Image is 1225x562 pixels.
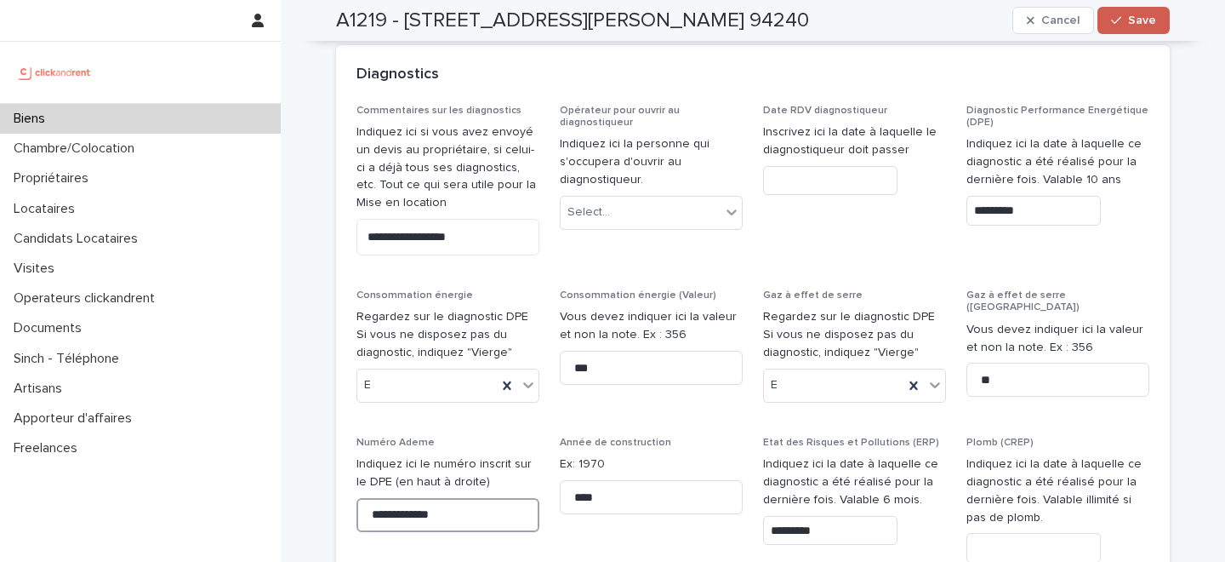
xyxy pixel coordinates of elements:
span: E [771,376,778,394]
p: Indiquez ici la date à laquelle ce diagnostic a été réalisé pour la dernière fois. Valable 6 mois. [763,456,946,508]
span: Plomb (CREP) [966,438,1034,448]
span: Opérateur pour ouvrir au diagnostiqueur [560,106,680,128]
button: Cancel [1012,7,1094,34]
span: Numéro Ademe [356,438,435,448]
span: E [364,376,371,394]
p: Regardez sur le diagnostic DPE Si vous ne disposez pas du diagnostic, indiquez "Vierge" [356,308,539,361]
p: Artisans [7,381,76,397]
span: Consommation énergie [356,290,473,301]
p: Apporteur d'affaires [7,410,145,427]
p: Freelances [7,440,91,456]
p: Inscrivez ici la date à laquelle le diagnostiqueur doit passer [763,123,946,159]
span: Save [1128,14,1156,26]
p: Chambre/Colocation [7,140,148,157]
h2: A1219 - [STREET_ADDRESS][PERSON_NAME] 94240 [336,9,809,33]
p: Ex: 1970 [560,456,743,473]
div: Select... [567,204,610,221]
p: Biens [7,111,59,127]
p: Indiquez ici la date à laquelle ce diagnostic a été réalisé pour la dernière fois. Valable illimi... [966,456,1149,526]
span: Cancel [1041,14,1080,26]
p: Indiquez ici la personne qui s'occupera d'ouvrir au diagnostiqueur. [560,135,743,188]
span: Gaz à effet de serre ([GEOGRAPHIC_DATA]) [966,290,1080,313]
span: Année de construction [560,438,671,448]
h2: Diagnostics [356,66,439,84]
p: Operateurs clickandrent [7,290,168,307]
p: Candidats Locataires [7,231,151,247]
span: Date RDV diagnostiqueur [763,106,887,116]
p: Sinch - Téléphone [7,351,133,367]
p: Indiquez ici la date à laquelle ce diagnostic a été réalisé pour la dernière fois. Valable 10 ans [966,135,1149,188]
button: Save [1097,7,1170,34]
p: Propriétaires [7,170,102,186]
span: Etat des Risques et Pollutions (ERP) [763,438,939,448]
img: UCB0brd3T0yccxBKYDjQ [14,55,96,89]
p: Vous devez indiquer ici la valeur et non la note. Ex : 356 [560,308,743,344]
span: Diagnostic Performance Energétique (DPE) [966,106,1148,128]
p: Visites [7,261,68,277]
p: Indiquez ici si vous avez envoyé un devis au propriétaire, si celui-ci a déjà tous ses diagnostic... [356,123,539,212]
p: Documents [7,320,95,336]
p: Indiquez ici le numéro inscrit sur le DPE (en haut à droite) [356,456,539,491]
span: Commentaires sur les diagnostics [356,106,521,116]
span: Gaz à effet de serre [763,290,863,301]
p: Locataires [7,201,88,217]
span: Consommation énergie (Valeur) [560,290,716,301]
p: Vous devez indiquer ici la valeur et non la note. Ex : 356 [966,321,1149,357]
p: Regardez sur le diagnostic DPE Si vous ne disposez pas du diagnostic, indiquez "Vierge" [763,308,946,361]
